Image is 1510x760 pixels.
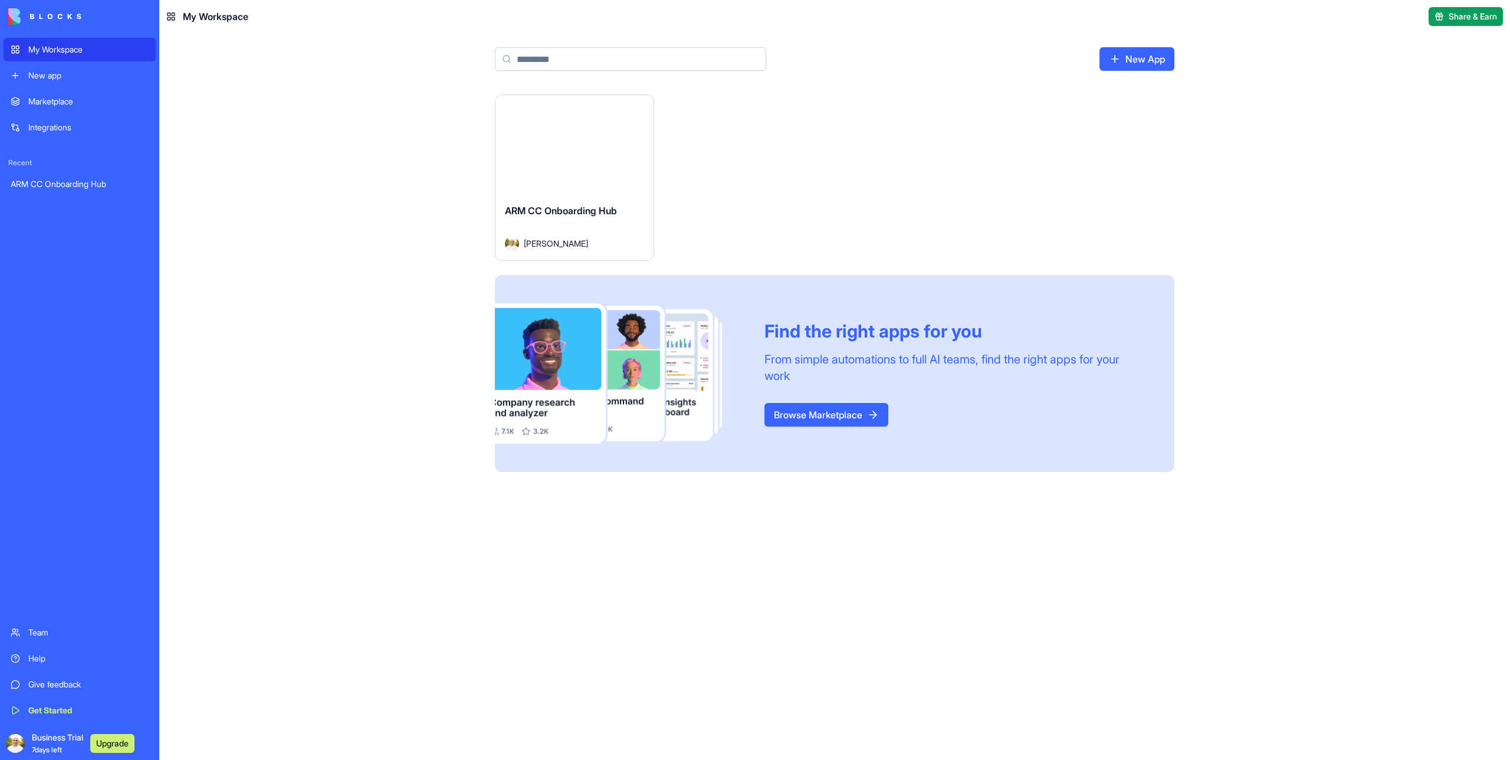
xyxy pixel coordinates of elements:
a: Get Started [4,699,156,722]
a: New App [1099,47,1174,71]
a: ARM CC Onboarding Hub [4,172,156,196]
div: My Workspace [28,44,149,55]
a: ARM CC Onboarding HubAvatar[PERSON_NAME] [495,94,654,261]
span: [PERSON_NAME] [524,237,588,250]
a: Browse Marketplace [764,403,888,427]
img: Frame_181_egmpey.png [495,303,746,444]
img: ACg8ocLOIEoAmjm4heWCeE7lsfoDcp5jJihZlmFmn9yyd1nm-K_6I6A=s96-c [6,734,25,753]
div: Find the right apps for you [764,320,1146,342]
a: New app [4,64,156,87]
a: My Workspace [4,38,156,61]
div: Integrations [28,122,149,133]
img: Avatar [505,237,519,251]
img: logo [8,8,81,25]
a: Give feedback [4,673,156,696]
span: 7 days left [32,745,62,754]
a: Marketplace [4,90,156,113]
span: My Workspace [183,9,248,24]
div: From simple automations to full AI teams, find the right apps for your work [764,351,1146,384]
span: Share & Earn [1449,11,1497,22]
span: Business Trial [32,732,83,755]
span: Recent [4,158,156,168]
div: Give feedback [28,679,149,690]
span: ARM CC Onboarding Hub [505,205,617,217]
a: Help [4,647,156,670]
div: New app [28,70,149,81]
div: Team [28,627,149,638]
button: Share & Earn [1429,7,1503,26]
button: Upgrade [90,734,134,753]
div: ARM CC Onboarding Hub [11,178,149,190]
a: Team [4,621,156,644]
div: Get Started [28,705,149,716]
div: Marketplace [28,96,149,107]
a: Integrations [4,116,156,139]
div: Help [28,653,149,664]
